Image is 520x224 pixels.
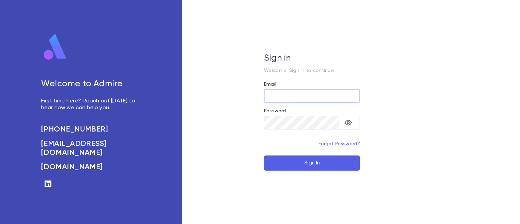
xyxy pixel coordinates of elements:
[264,155,360,171] button: Sign In
[264,82,276,87] label: Email
[341,116,355,129] button: toggle password visibility
[41,98,143,111] p: First time here? Reach out [DATE] to hear how we can help you.
[41,139,143,157] a: [EMAIL_ADDRESS][DOMAIN_NAME]
[264,108,286,114] label: Password
[264,68,360,73] p: Welcome! Sign in to continue.
[41,33,69,61] img: logo
[41,125,143,134] a: [PHONE_NUMBER]
[41,79,143,89] h5: Welcome to Admire
[41,163,143,172] a: [DOMAIN_NAME]
[318,141,360,146] a: Forgot Password?
[264,53,360,64] h5: Sign in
